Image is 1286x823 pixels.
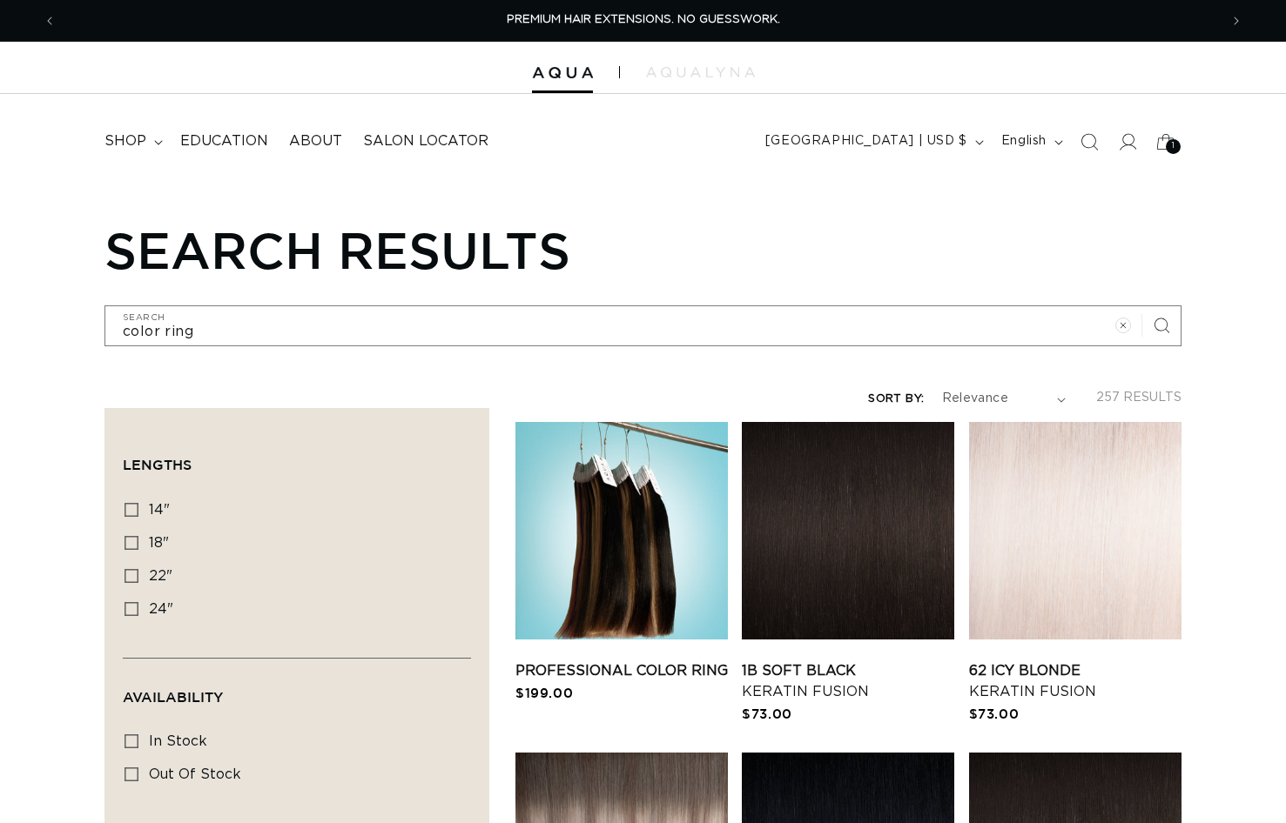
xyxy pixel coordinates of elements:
span: 257 results [1096,391,1182,404]
input: Search [105,306,1181,345]
span: English [1001,132,1047,151]
span: 22" [149,569,172,583]
a: About [279,122,353,161]
span: 1 [1172,139,1175,154]
span: PREMIUM HAIR EXTENSIONS. NO GUESSWORK. [507,14,780,25]
span: shop [104,132,146,151]
img: aqualyna.com [646,67,755,77]
span: 14" [149,503,170,517]
span: Availability [123,689,223,705]
button: Previous announcement [30,4,69,37]
summary: Lengths (0 selected) [123,426,471,489]
button: [GEOGRAPHIC_DATA] | USD $ [755,125,991,158]
h1: Search results [104,220,1182,279]
button: English [991,125,1070,158]
span: Salon Locator [363,132,488,151]
button: Next announcement [1217,4,1256,37]
span: 18" [149,536,169,550]
span: In stock [149,734,207,748]
summary: Availability (0 selected) [123,659,471,721]
a: Education [170,122,279,161]
span: Lengths [123,457,192,472]
a: Salon Locator [353,122,499,161]
span: [GEOGRAPHIC_DATA] | USD $ [765,132,967,151]
img: Aqua Hair Extensions [532,67,593,79]
a: 62 Icy Blonde Keratin Fusion [969,660,1182,702]
button: Clear search term [1104,306,1142,345]
summary: shop [94,122,170,161]
span: Out of stock [149,767,241,781]
span: 24" [149,602,173,616]
span: Education [180,132,268,151]
span: About [289,132,342,151]
a: Professional Color Ring [515,660,728,681]
label: Sort by: [868,393,924,405]
a: 1B Soft Black Keratin Fusion [742,660,954,702]
summary: Search [1070,123,1108,161]
button: Search [1142,306,1181,345]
